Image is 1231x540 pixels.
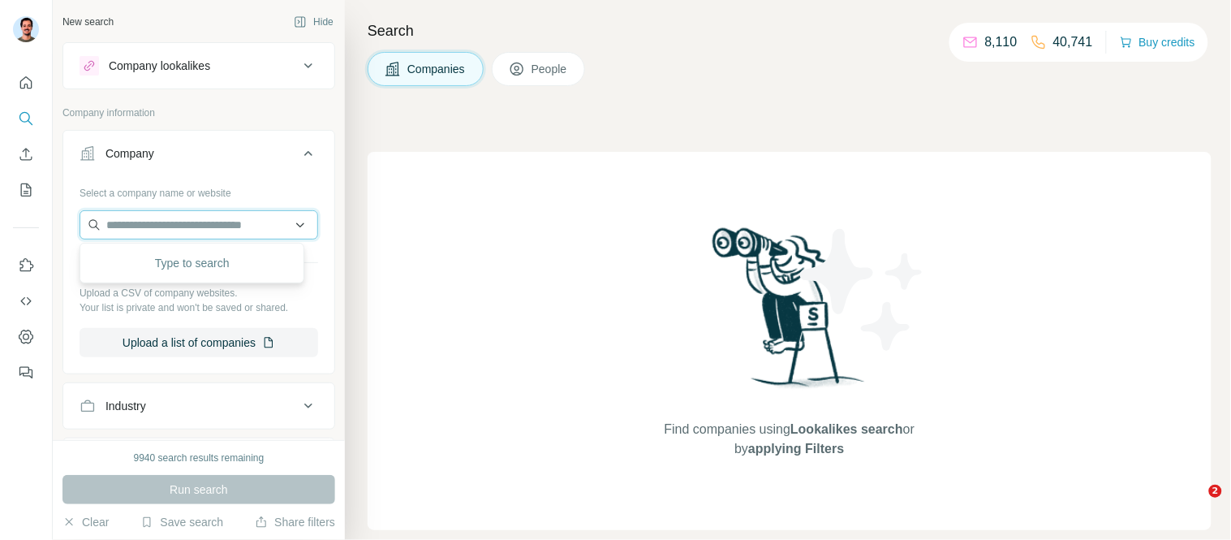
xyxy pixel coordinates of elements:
[1053,32,1093,52] p: 40,741
[748,442,844,456] span: applying Filters
[532,61,569,77] span: People
[790,422,903,436] span: Lookalikes search
[62,15,114,29] div: New search
[1176,485,1215,524] iframe: Intercom live chat
[140,514,223,530] button: Save search
[63,46,334,85] button: Company lookalikes
[80,300,318,315] p: Your list is private and won't be saved or shared.
[13,104,39,133] button: Search
[13,175,39,205] button: My lists
[660,420,919,459] span: Find companies using or by
[105,145,154,162] div: Company
[80,179,318,201] div: Select a company name or website
[13,251,39,280] button: Use Surfe on LinkedIn
[109,58,210,74] div: Company lookalikes
[63,134,334,179] button: Company
[134,451,265,465] div: 9940 search results remaining
[1120,31,1195,54] button: Buy credits
[13,16,39,42] img: Avatar
[13,140,39,169] button: Enrich CSV
[80,286,318,300] p: Upload a CSV of company websites.
[62,514,109,530] button: Clear
[985,32,1018,52] p: 8,110
[13,68,39,97] button: Quick start
[705,223,874,404] img: Surfe Illustration - Woman searching with binoculars
[282,10,345,34] button: Hide
[13,322,39,352] button: Dashboard
[13,287,39,316] button: Use Surfe API
[84,247,300,279] div: Type to search
[13,358,39,387] button: Feedback
[105,398,146,414] div: Industry
[790,217,936,363] img: Surfe Illustration - Stars
[1209,485,1222,498] span: 2
[63,387,334,426] button: Industry
[80,328,318,357] button: Upload a list of companies
[407,61,467,77] span: Companies
[368,19,1212,42] h4: Search
[62,106,335,120] p: Company information
[255,514,335,530] button: Share filters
